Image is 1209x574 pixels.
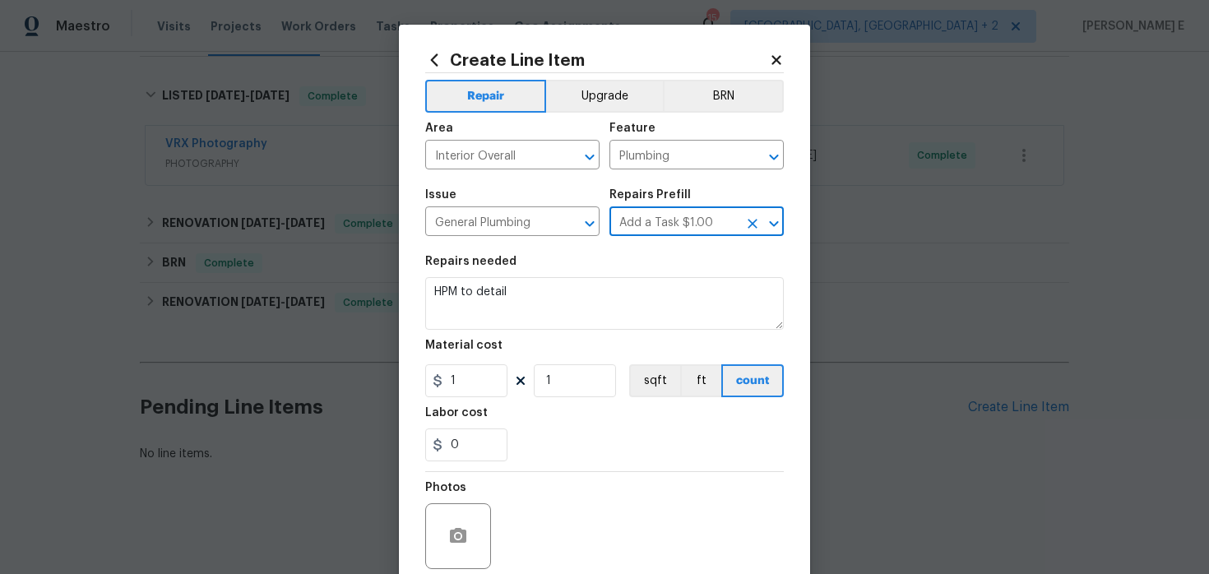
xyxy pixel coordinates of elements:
textarea: HPM to detail [425,277,784,330]
button: Open [762,146,785,169]
h5: Material cost [425,340,503,351]
h5: Issue [425,189,456,201]
h5: Labor cost [425,407,488,419]
button: Upgrade [546,80,664,113]
button: sqft [629,364,680,397]
button: Open [762,212,785,235]
h5: Repairs Prefill [609,189,691,201]
button: Clear [741,212,764,235]
button: Open [578,146,601,169]
button: BRN [663,80,784,113]
button: count [721,364,784,397]
h5: Feature [609,123,655,134]
button: Repair [425,80,546,113]
h5: Photos [425,482,466,493]
h5: Area [425,123,453,134]
h2: Create Line Item [425,51,769,69]
button: Open [578,212,601,235]
button: ft [680,364,721,397]
h5: Repairs needed [425,256,516,267]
